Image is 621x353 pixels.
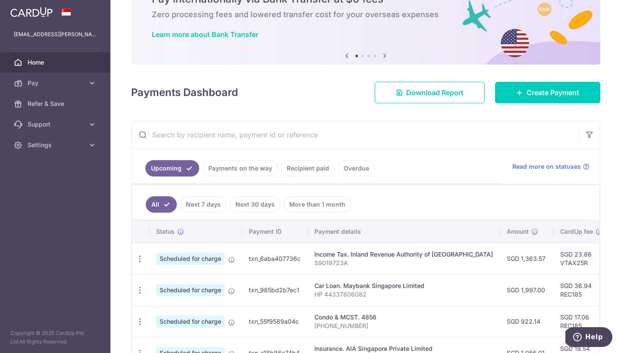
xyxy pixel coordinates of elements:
span: Status [156,227,175,236]
td: SGD 36.94 REC185 [553,274,609,306]
a: Upcoming [145,160,199,176]
td: txn_985bd2b7ec1 [242,274,307,306]
a: Learn more about Bank Transfer [152,30,258,39]
span: Settings [28,141,85,149]
td: SGD 1,363.57 [500,243,553,274]
span: CardUp fee [560,227,593,236]
div: Insurance. AIA Singapore Private Limited [314,344,493,353]
a: Read more on statuses [512,162,590,171]
th: Payment ID [242,220,307,243]
div: Car Loan. Maybank Singapore Limited [314,282,493,290]
div: Income Tax. Inland Revenue Authority of [GEOGRAPHIC_DATA] [314,250,493,259]
a: Next 30 days [230,196,280,213]
span: Pay [28,79,85,87]
th: Payment details [307,220,500,243]
td: txn_55f9589a04c [242,306,307,337]
span: Home [28,58,85,67]
span: Scheduled for charge [156,253,225,265]
td: SGD 17.06 REC185 [553,306,609,337]
span: Amount [507,227,529,236]
span: Scheduled for charge [156,284,225,296]
a: Recipient paid [281,160,335,176]
p: HP 44337606082 [314,290,493,299]
h6: Zero processing fees and lowered transfer cost for your overseas expenses [152,9,580,20]
a: All [146,196,177,213]
a: Overdue [338,160,375,176]
p: [EMAIL_ADDRESS][PERSON_NAME][DOMAIN_NAME] [14,30,97,39]
td: txn_6aba407736c [242,243,307,274]
td: SGD 23.86 VTAX25R [553,243,609,274]
span: Read more on statuses [512,162,581,171]
input: Search by recipient name, payment id or reference [132,121,579,149]
a: Create Payment [495,82,600,103]
iframe: Opens a widget where you can find more information [565,327,612,349]
img: CardUp [10,7,53,17]
span: Download Report [406,87,464,98]
span: Scheduled for charge [156,316,225,328]
p: [PHONE_NUMBER] [314,322,493,330]
td: SGD 922.14 [500,306,553,337]
a: Payments on the way [203,160,278,176]
a: More than 1 month [284,196,351,213]
p: S9019723A [314,259,493,267]
a: Next 7 days [180,196,226,213]
div: Condo & MCST. 4856 [314,313,493,322]
a: Download Report [375,82,485,103]
span: Create Payment [527,87,579,98]
span: Support [28,120,85,129]
span: Refer & Save [28,99,85,108]
td: SGD 1,997.00 [500,274,553,306]
h4: Payments Dashboard [131,85,238,100]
